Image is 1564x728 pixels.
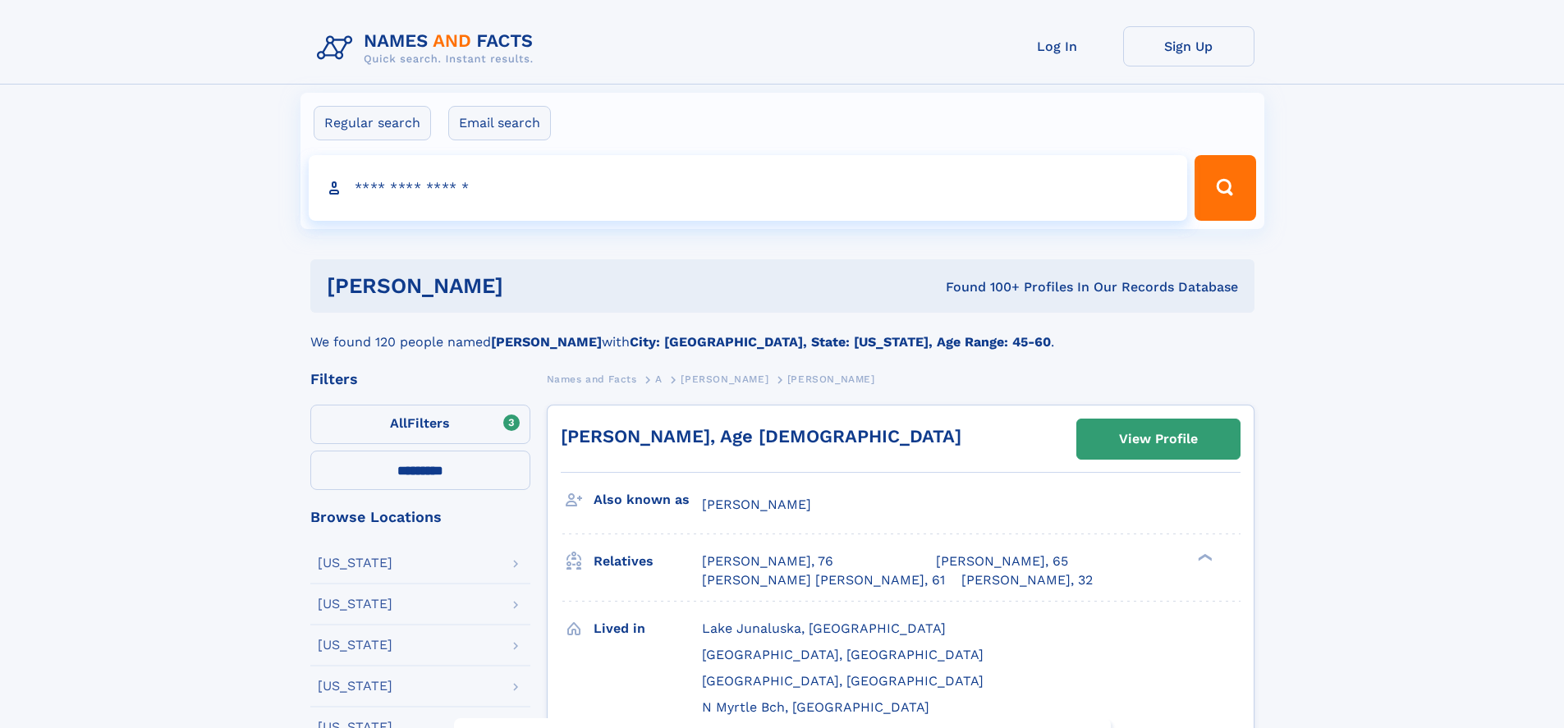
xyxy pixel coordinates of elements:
[702,699,929,715] span: N Myrtle Bch, [GEOGRAPHIC_DATA]
[961,571,1093,589] a: [PERSON_NAME], 32
[702,552,833,570] a: [PERSON_NAME], 76
[1194,552,1213,563] div: ❯
[327,276,725,296] h1: [PERSON_NAME]
[1119,420,1198,458] div: View Profile
[310,26,547,71] img: Logo Names and Facts
[630,334,1051,350] b: City: [GEOGRAPHIC_DATA], State: [US_STATE], Age Range: 45-60
[561,426,961,446] a: [PERSON_NAME], Age [DEMOGRAPHIC_DATA]
[448,106,551,140] label: Email search
[655,369,663,389] a: A
[702,620,946,636] span: Lake Junaluska, [GEOGRAPHIC_DATA]
[318,598,392,611] div: [US_STATE]
[547,369,637,389] a: Names and Facts
[310,405,530,444] label: Filters
[681,369,768,389] a: [PERSON_NAME]
[309,155,1188,221] input: search input
[1195,155,1255,221] button: Search Button
[1123,26,1254,66] a: Sign Up
[1077,419,1240,459] a: View Profile
[655,373,663,385] span: A
[702,497,811,512] span: [PERSON_NAME]
[787,373,875,385] span: [PERSON_NAME]
[314,106,431,140] label: Regular search
[491,334,602,350] b: [PERSON_NAME]
[992,26,1123,66] a: Log In
[594,615,702,643] h3: Lived in
[390,415,407,431] span: All
[702,673,984,689] span: [GEOGRAPHIC_DATA], [GEOGRAPHIC_DATA]
[702,571,945,589] a: [PERSON_NAME] [PERSON_NAME], 61
[594,547,702,575] h3: Relatives
[310,372,530,387] div: Filters
[594,486,702,514] h3: Also known as
[318,639,392,652] div: [US_STATE]
[310,510,530,524] div: Browse Locations
[318,556,392,570] div: [US_STATE]
[318,680,392,693] div: [US_STATE]
[310,313,1254,352] div: We found 120 people named with .
[681,373,768,385] span: [PERSON_NAME]
[702,647,984,662] span: [GEOGRAPHIC_DATA], [GEOGRAPHIC_DATA]
[936,552,1068,570] a: [PERSON_NAME], 65
[724,278,1238,296] div: Found 100+ Profiles In Our Records Database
